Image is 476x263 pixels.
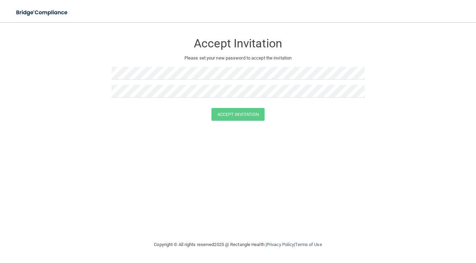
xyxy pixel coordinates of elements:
p: Please set your new password to accept the invitation [117,54,360,62]
a: Terms of Use [295,242,322,247]
button: Accept Invitation [211,108,265,121]
div: Copyright © All rights reserved 2025 @ Rectangle Health | | [112,234,365,256]
img: bridge_compliance_login_screen.278c3ca4.svg [10,6,74,20]
h3: Accept Invitation [112,37,365,50]
a: Privacy Policy [267,242,294,247]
